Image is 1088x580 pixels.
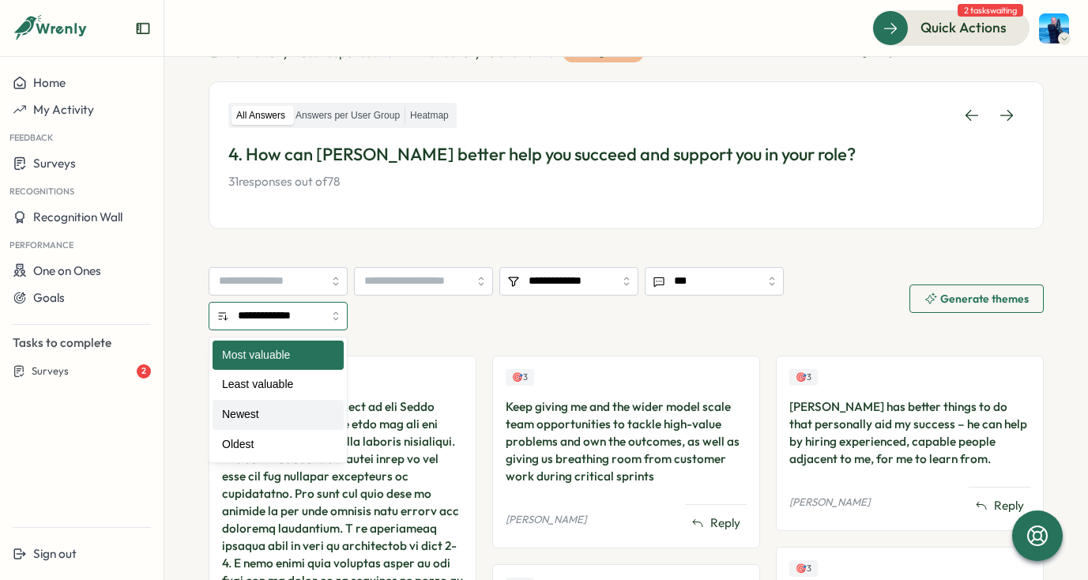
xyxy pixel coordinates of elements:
div: [PERSON_NAME] has better things to do that personally aid my success – he can help by hiring expe... [789,398,1030,468]
span: One on Ones [33,263,101,278]
img: Henry Innis [1039,13,1069,43]
div: Upvotes [789,369,818,386]
span: Recognition Wall [33,209,122,224]
div: Upvotes [789,560,818,577]
div: Upvotes [506,369,534,386]
label: Answers per User Group [291,106,405,126]
span: Surveys [33,156,76,171]
span: Surveys [32,364,69,379]
button: Reply [685,511,747,535]
span: Home [33,75,66,90]
div: Oldest [213,430,344,460]
label: Heatmap [405,106,454,126]
span: Sign out [33,546,77,561]
div: Most valuable [213,341,344,371]
p: 31 responses out of 78 [228,173,1024,190]
span: 2 tasks waiting [958,4,1023,17]
div: Keep giving me and the wider model scale team opportunities to tackle high-value problems and own... [506,398,747,485]
button: Generate themes [909,284,1044,313]
button: Reply [969,494,1030,518]
div: 2 [137,364,151,379]
span: Reply [710,514,740,532]
p: [PERSON_NAME] [506,513,586,527]
p: [PERSON_NAME] [789,495,870,510]
button: Quick Actions [872,10,1030,45]
p: Tasks to complete [13,334,151,352]
label: All Answers [232,106,290,126]
p: 4. How can [PERSON_NAME] better help you succeed and support you in your role? [228,142,1024,167]
span: Quick Actions [920,17,1007,38]
span: My Activity [33,102,94,117]
div: Newest [213,400,344,430]
div: Least valuable [213,370,344,400]
span: Goals [33,290,65,305]
span: Generate themes [940,293,1029,304]
span: Reply [994,497,1024,514]
button: Expand sidebar [135,21,151,36]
